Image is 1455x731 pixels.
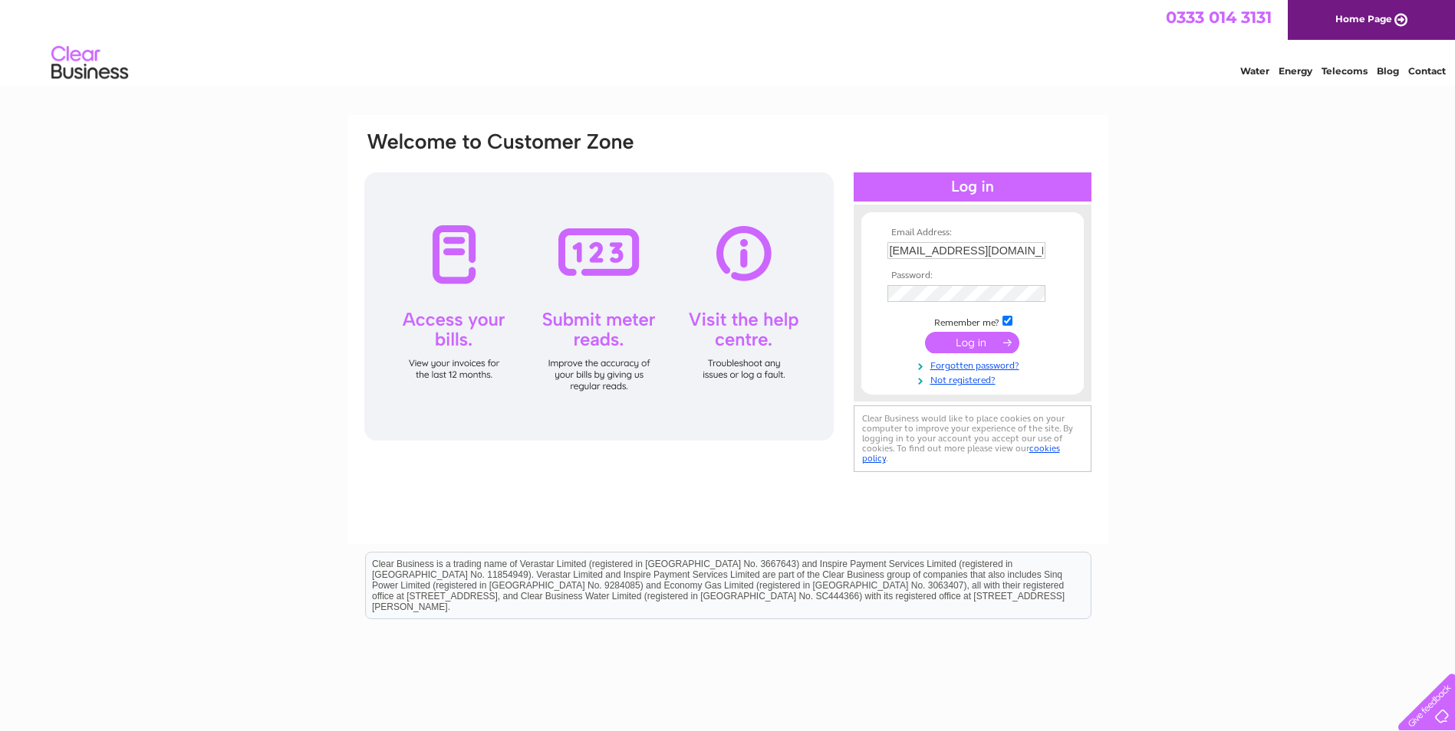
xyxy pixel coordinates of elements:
[887,372,1062,386] a: Not registered?
[1408,65,1446,77] a: Contact
[884,313,1062,329] td: Remember me?
[1166,8,1272,27] a: 0333 014 3131
[854,405,1091,472] div: Clear Business would like to place cookies on your computer to improve your experience of the sit...
[51,40,129,87] img: logo.png
[884,270,1062,281] th: Password:
[1322,65,1368,77] a: Telecoms
[862,443,1060,464] a: cookies policy
[1279,65,1312,77] a: Energy
[887,357,1062,372] a: Forgotten password?
[1240,65,1269,77] a: Water
[1377,65,1399,77] a: Blog
[884,228,1062,238] th: Email Address:
[925,332,1019,353] input: Submit
[366,8,1091,74] div: Clear Business is a trading name of Verastar Limited (registered in [GEOGRAPHIC_DATA] No. 3667643...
